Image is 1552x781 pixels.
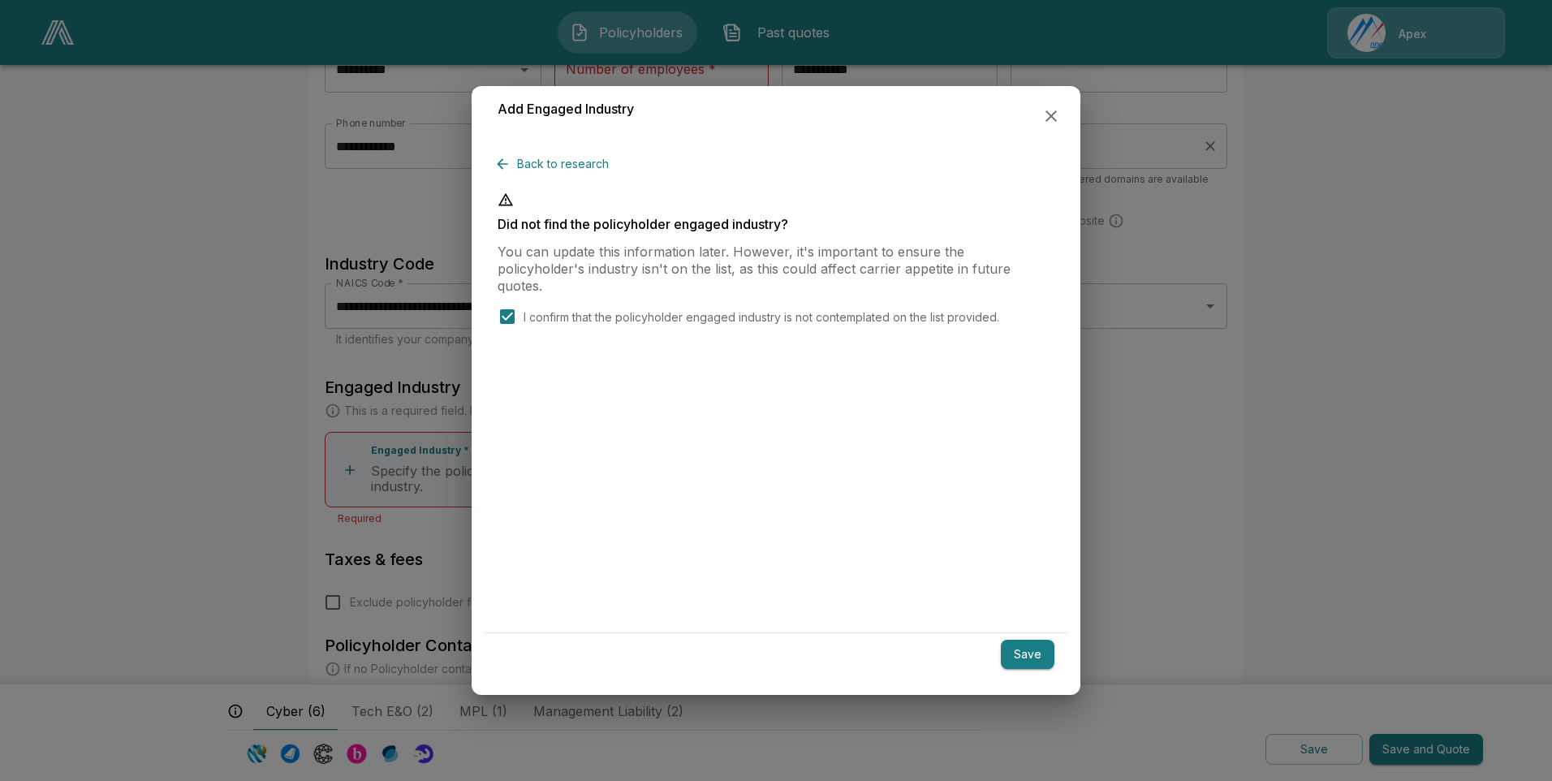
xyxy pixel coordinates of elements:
p: Did not find the policyholder engaged industry? [498,218,1054,231]
button: Save [1001,640,1054,670]
h6: Add Engaged Industry [498,99,634,120]
p: You can update this information later. However, it's important to ensure the policyholder's indus... [498,244,1054,294]
p: I confirm that the policyholder engaged industry is not contemplated on the list provided. [524,309,999,326]
button: Back to research [498,149,615,179]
